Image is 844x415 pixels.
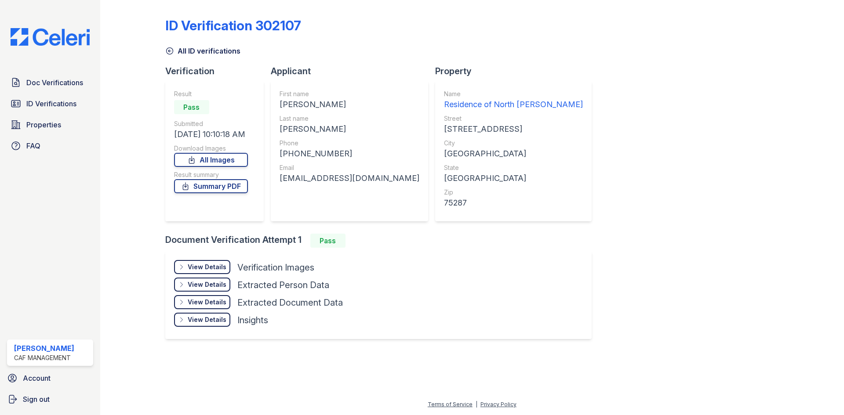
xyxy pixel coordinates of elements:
[280,123,419,135] div: [PERSON_NAME]
[174,153,248,167] a: All Images
[280,148,419,160] div: [PHONE_NUMBER]
[165,18,301,33] div: ID Verification 302107
[480,401,517,408] a: Privacy Policy
[4,390,97,408] a: Sign out
[4,369,97,387] a: Account
[174,170,248,179] div: Result summary
[237,296,343,309] div: Extracted Document Data
[280,139,419,148] div: Phone
[444,98,583,111] div: Residence of North [PERSON_NAME]
[428,401,473,408] a: Terms of Service
[26,98,76,109] span: ID Verifications
[271,65,435,77] div: Applicant
[174,179,248,193] a: Summary PDF
[237,261,314,274] div: Verification Images
[280,163,419,172] div: Email
[188,263,226,271] div: View Details
[174,100,209,114] div: Pass
[444,148,583,160] div: [GEOGRAPHIC_DATA]
[7,137,93,155] a: FAQ
[444,114,583,123] div: Street
[188,298,226,307] div: View Details
[188,280,226,289] div: View Details
[310,234,346,248] div: Pass
[174,144,248,153] div: Download Images
[26,141,40,151] span: FAQ
[444,163,583,172] div: State
[188,315,226,324] div: View Details
[444,90,583,111] a: Name Residence of North [PERSON_NAME]
[26,77,83,88] span: Doc Verifications
[174,90,248,98] div: Result
[165,65,271,77] div: Verification
[7,95,93,112] a: ID Verifications
[444,172,583,184] div: [GEOGRAPHIC_DATA]
[280,172,419,184] div: [EMAIL_ADDRESS][DOMAIN_NAME]
[280,90,419,98] div: First name
[7,74,93,91] a: Doc Verifications
[14,343,74,354] div: [PERSON_NAME]
[26,119,61,130] span: Properties
[165,46,240,56] a: All ID verifications
[14,354,74,362] div: CAF Management
[476,401,477,408] div: |
[444,123,583,135] div: [STREET_ADDRESS]
[4,28,97,46] img: CE_Logo_Blue-a8612792a0a2168367f1c8372b55b34899dd931a85d93a1a3d3e32e68fde9ad4.png
[444,188,583,197] div: Zip
[444,90,583,98] div: Name
[23,394,50,404] span: Sign out
[237,314,268,326] div: Insights
[280,98,419,111] div: [PERSON_NAME]
[280,114,419,123] div: Last name
[174,128,248,141] div: [DATE] 10:10:18 AM
[23,373,51,383] span: Account
[165,234,599,248] div: Document Verification Attempt 1
[444,139,583,148] div: City
[435,65,599,77] div: Property
[444,197,583,209] div: 75287
[237,279,329,291] div: Extracted Person Data
[7,116,93,134] a: Properties
[174,119,248,128] div: Submitted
